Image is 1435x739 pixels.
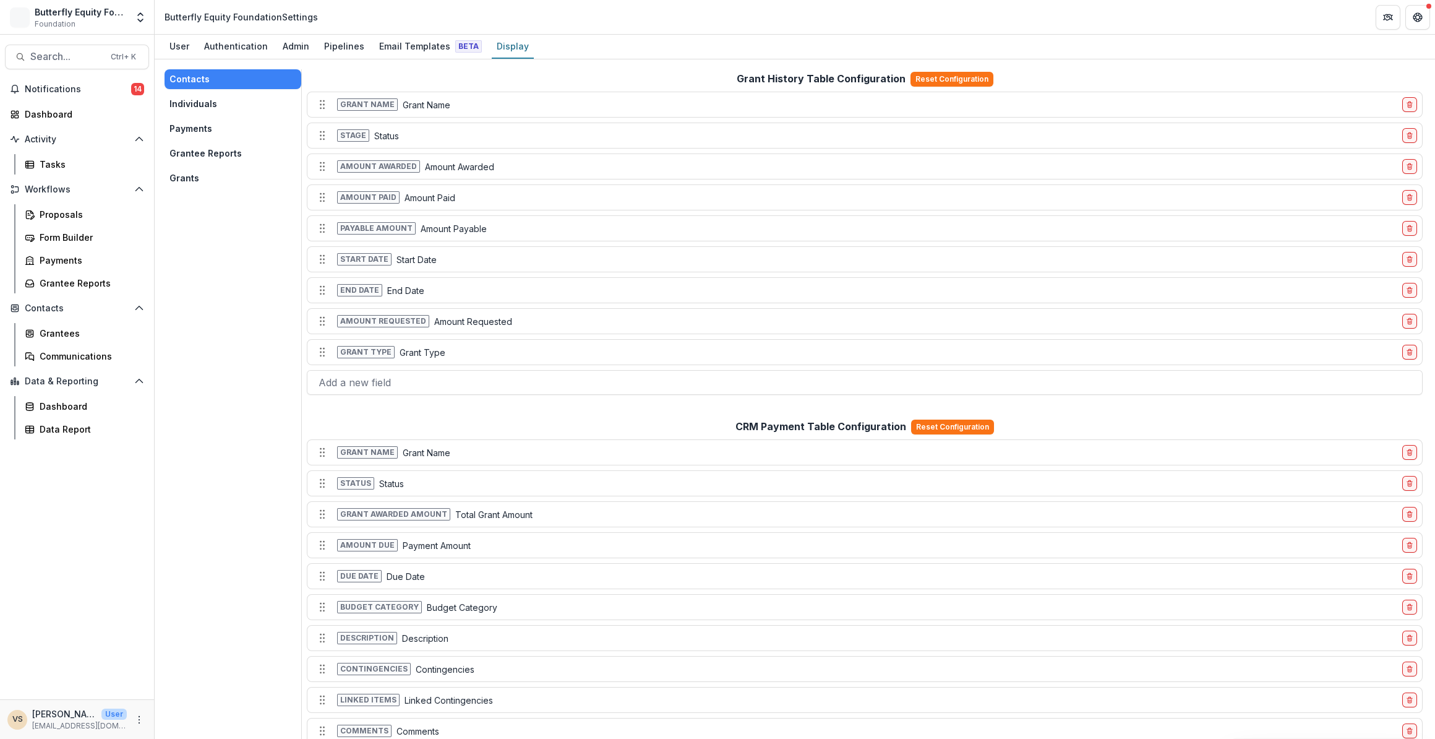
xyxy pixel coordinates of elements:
[1402,128,1417,143] button: delete-field-row
[40,277,139,290] div: Grantee Reports
[337,253,392,266] span: Start date
[911,420,994,434] button: Reset Configuration
[132,712,147,727] button: More
[396,725,439,738] p: Comments
[20,154,149,175] a: Tasks
[737,73,906,85] h2: Grant History Table Configuration
[35,6,127,19] div: Butterfly Equity Foundation
[40,254,139,267] div: Payments
[374,35,487,59] a: Email Templates Beta
[312,504,332,524] button: Move field
[387,570,425,583] p: Due Date
[1402,252,1417,267] button: delete-field-row
[5,298,149,318] button: Open Contacts
[312,311,332,331] button: Move field
[40,423,139,436] div: Data Report
[403,98,450,111] p: Grant Name
[1402,283,1417,298] button: delete-field-row
[165,69,301,89] button: Contacts
[434,315,512,328] p: Amount Requested
[319,37,369,55] div: Pipelines
[312,342,332,362] button: Move field
[421,222,487,235] p: Amount Payable
[312,690,332,710] button: Move field
[165,144,301,163] button: Grantee Reports
[337,222,416,235] span: Payable amount
[1402,159,1417,174] button: delete-field-row
[1402,476,1417,491] button: delete-field-row
[312,535,332,555] button: Move field
[20,323,149,344] a: Grantees
[160,8,323,26] nav: breadcrumb
[312,188,332,207] button: Move field
[165,11,318,24] div: Butterfly Equity Foundation Settings
[101,709,127,720] p: User
[199,37,273,55] div: Authentication
[396,253,437,266] p: Start Date
[1402,569,1417,584] button: delete-field-row
[403,446,450,459] p: Grant Name
[278,37,314,55] div: Admin
[416,663,474,676] p: Contingencies
[20,250,149,270] a: Payments
[1402,507,1417,522] button: delete-field-row
[40,327,139,340] div: Grantees
[199,35,273,59] a: Authentication
[337,477,374,490] span: Status
[455,508,533,521] p: Total Grant Amount
[20,273,149,293] a: Grantee Reports
[455,40,482,53] span: Beta
[312,126,332,145] button: Move field
[379,477,404,490] p: Status
[1376,5,1400,30] button: Partners
[12,715,23,724] div: Vannesa Santos
[1402,445,1417,460] button: delete-field-row
[337,98,398,111] span: Grant name
[40,231,139,244] div: Form Builder
[427,601,497,614] p: Budget Category
[5,371,149,391] button: Open Data & Reporting
[337,129,369,142] span: Stage
[492,35,534,59] a: Display
[312,218,332,238] button: Move field
[1402,190,1417,205] button: delete-field-row
[278,35,314,59] a: Admin
[1405,5,1430,30] button: Get Help
[374,129,399,142] p: Status
[312,157,332,176] button: Move field
[374,37,487,55] div: Email Templates
[337,160,420,173] span: Amount awarded
[1402,345,1417,360] button: delete-field-row
[337,446,398,459] span: Grant name
[132,5,149,30] button: Open entity switcher
[910,72,993,87] button: Reset Configuration
[492,37,534,55] div: Display
[40,158,139,171] div: Tasks
[400,346,445,359] p: Grant Type
[30,51,103,63] span: Search...
[337,346,395,358] span: Grant type
[25,84,131,95] span: Notifications
[1402,662,1417,676] button: delete-field-row
[337,570,382,582] span: Due date
[32,720,127,732] p: [EMAIL_ADDRESS][DOMAIN_NAME]
[32,707,96,720] p: [PERSON_NAME]
[337,191,400,204] span: Amount paid
[312,566,332,586] button: Move field
[108,50,139,64] div: Ctrl + K
[337,539,398,551] span: Amount due
[5,45,149,69] button: Search...
[25,134,129,145] span: Activity
[1402,693,1417,707] button: delete-field-row
[312,473,332,493] button: Move field
[337,725,392,737] span: Comments
[40,208,139,221] div: Proposals
[1402,221,1417,236] button: delete-field-row
[337,508,450,521] span: Grant awarded amount
[425,160,494,173] p: Amount Awarded
[405,694,493,707] p: Linked Contingencies
[735,421,906,433] h2: CRM Payment Table Configuration
[25,184,129,195] span: Workflows
[25,376,129,387] span: Data & Reporting
[40,400,139,413] div: Dashboard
